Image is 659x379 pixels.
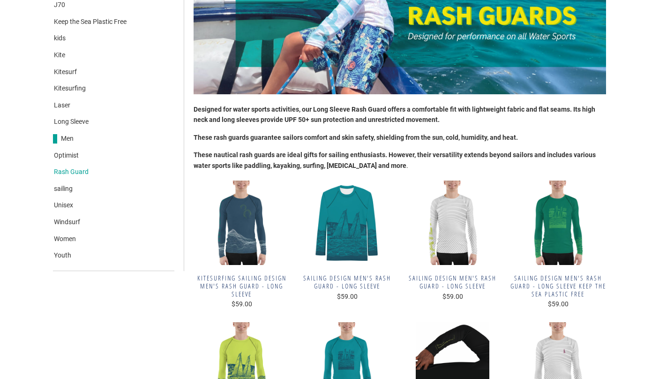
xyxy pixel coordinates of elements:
span: Sailing design Men's Rash Guard - Long Sleeve [299,274,395,290]
a: J70 [53,0,65,10]
p: . [194,150,606,171]
a: sailing [53,184,73,194]
a: Men [53,134,74,144]
a: Laser [53,101,70,110]
a: Women [53,235,76,244]
a: Long Sleeve [53,117,89,127]
a: Sailing design Men's Rash Guard - Long Sleeve $59.00 [404,274,501,300]
a: Kitesurfing sailing design Men's Rash Guard - Long Sleeve $59.00 [194,274,290,308]
a: Youth [53,251,71,260]
a: Sailing design Men's Rash Guard - Long Sleeve Keep the sea plastic free $59.00 [510,274,606,308]
span: Sailing design Men's Rash Guard - Long Sleeve Keep the sea plastic free [510,274,606,298]
a: Kitesurf [53,68,77,77]
a: Kitesurfing [53,84,86,93]
strong: Designed for water sports activities, our Long Sleeve Rash Guard offers a comfortable fit with li... [194,106,595,123]
a: Sailing design Men's Rash Guard - Long Sleeve $59.00 [299,274,395,300]
a: Rash Guard [53,167,89,177]
strong: These nautical rash guards are ideal gifts for sailing enthusiasts. However, their versatility ex... [194,151,596,169]
span: Sailing design Men's Rash Guard - Long Sleeve [404,274,501,290]
img: Boatbranding Rash Guard XS Kitesurfing sailing design Men's Rash Guard - Long Sleeve Sailing-Gift... [194,181,290,265]
a: Unisex [53,201,73,210]
img: Boatbranding Rash Guard XS Sailing design Men's Rash Guard - Long Sleeve Sailing-Gift Regatta Yac... [299,181,395,265]
a: Keep the Sea Plastic Free [53,17,127,27]
span: $59.00 [442,293,463,300]
a: Optimist [53,151,79,160]
a: kids [53,34,66,43]
span: Kitesurfing sailing design Men's Rash Guard - Long Sleeve [194,274,290,298]
span: $59.00 [232,300,252,308]
a: Kite [53,51,65,60]
span: $59.00 [337,293,358,300]
img: Boatbranding Rash Guard XS Sailing design Men's Rash Guard - Long Sleeve Keep the sea plastic fre... [510,181,606,265]
img: Boatbranding Rash Guard XS Sailing design Men's Rash Guard - Long Sleeve Sailing-Gift Regatta Yac... [404,181,501,265]
span: $59.00 [548,300,569,308]
strong: These rash guards guarantee sailors comfort and skin safety, shielding from the sun, cold, humidi... [194,134,518,141]
a: Windsurf [53,218,80,227]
